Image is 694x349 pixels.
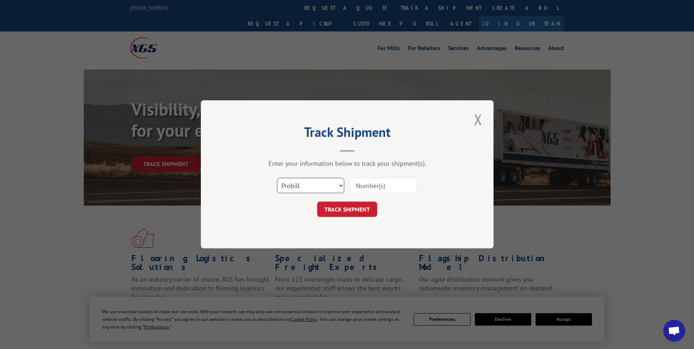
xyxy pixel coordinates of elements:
h2: Track Shipment [237,127,457,141]
button: TRACK SHIPMENT [317,202,377,217]
input: Number(s) [350,178,417,194]
a: Open chat [663,320,685,342]
button: Close modal [472,109,484,130]
div: Enter your information below to track your shipment(s). [237,160,457,168]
